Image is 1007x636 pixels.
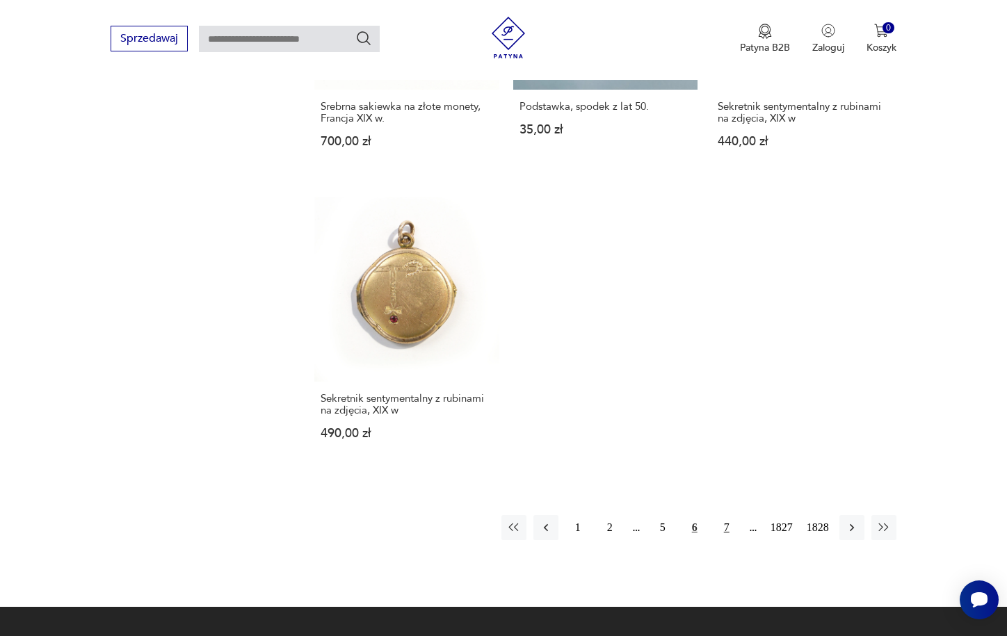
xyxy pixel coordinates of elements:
button: 1 [565,515,590,540]
p: 440,00 zł [718,136,890,147]
p: 490,00 zł [321,427,492,439]
p: 700,00 zł [321,136,492,147]
button: Sprzedawaj [111,26,188,51]
button: 1827 [767,515,796,540]
button: 1828 [803,515,832,540]
h3: Sekretnik sentymentalny z rubinami na zdjęcia, XIX w [718,101,890,124]
h3: Srebrna sakiewka na złote monety, Francja XIX w. [321,101,492,124]
button: 7 [714,515,739,540]
button: 6 [682,515,707,540]
button: Szukaj [355,30,372,47]
button: 2 [597,515,622,540]
img: Ikonka użytkownika [821,24,835,38]
img: Ikona koszyka [874,24,888,38]
button: 5 [650,515,675,540]
button: Zaloguj [812,24,844,54]
button: Patyna B2B [740,24,790,54]
div: 0 [883,22,894,34]
iframe: Smartsupp widget button [960,580,999,619]
a: Sprzedawaj [111,35,188,44]
a: Sekretnik sentymentalny z rubinami na zdjęcia, XIX wSekretnik sentymentalny z rubinami na zdjęcia... [314,197,499,466]
p: Koszyk [867,41,896,54]
p: Patyna B2B [740,41,790,54]
p: Zaloguj [812,41,844,54]
a: Ikona medaluPatyna B2B [740,24,790,54]
p: 35,00 zł [519,124,691,136]
h3: Sekretnik sentymentalny z rubinami na zdjęcia, XIX w [321,393,492,416]
img: Ikona medalu [758,24,772,39]
h3: Podstawka, spodek z lat 50. [519,101,691,113]
img: Patyna - sklep z meblami i dekoracjami vintage [488,17,529,58]
button: 0Koszyk [867,24,896,54]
